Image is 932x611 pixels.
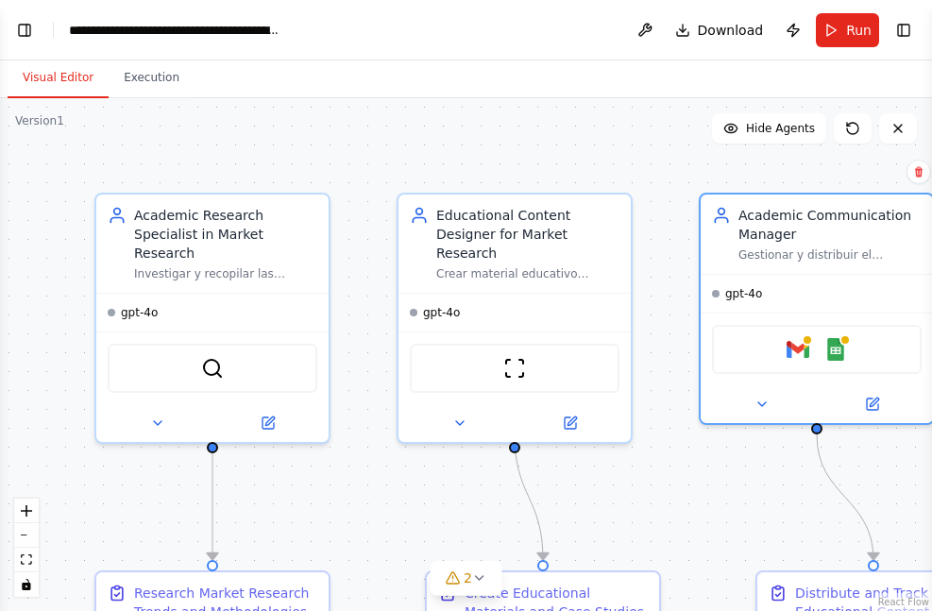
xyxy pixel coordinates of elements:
div: Academic Research Specialist in Market ResearchInvestigar y recopilar las últimas tendencias, met... [94,193,330,444]
span: 2 [464,569,472,587]
button: zoom out [14,523,39,548]
img: Gmail [787,338,809,361]
button: Open in side panel [819,393,925,416]
button: toggle interactivity [14,572,39,597]
div: React Flow controls [14,499,39,597]
g: Edge from cb7a8060-b900-43ec-a86c-f4ea35bc3f27 to f48531d6-9b0f-4a96-ad48-a6ff08a89a74 [807,434,883,560]
button: Visual Editor [8,59,109,98]
button: Delete node [907,160,931,184]
span: Run [846,21,872,40]
div: Crear material educativo didáctico y atractivo para estudiantes universitarios de investigación d... [436,266,619,281]
button: Hide Agents [712,113,826,144]
div: Gestionar y distribuir el material educativo creado a estudiantes y colegas académicos sobre {ind... [738,247,922,263]
nav: breadcrumb [69,21,281,40]
div: Version 1 [15,113,64,128]
span: gpt-4o [121,305,158,320]
button: Open in side panel [214,412,321,434]
button: Execution [109,59,195,98]
button: fit view [14,548,39,572]
g: Edge from 4ae0039c-8523-48e2-84ee-8de37d26522a to 620c30ba-1c74-4f70-8a4b-b19c33736056 [505,434,552,560]
a: React Flow attribution [878,597,929,607]
span: Download [698,21,764,40]
button: Run [816,13,879,47]
button: Open in side panel [517,412,623,434]
button: Show left sidebar [11,17,38,43]
button: Download [668,13,771,47]
span: gpt-4o [725,286,762,301]
button: Show right sidebar [890,17,917,43]
div: Educational Content Designer for Market ResearchCrear material educativo didáctico y atractivo pa... [397,193,633,444]
div: Academic Research Specialist in Market Research [134,206,317,263]
img: SerperDevTool [201,357,224,380]
button: zoom in [14,499,39,523]
span: gpt-4o [423,305,460,320]
img: Google Sheets [824,338,847,361]
img: ScrapeWebsiteTool [503,357,526,380]
div: Investigar y recopilar las últimas tendencias, metodologías, casos de estudio y herramientas en i... [134,266,317,281]
g: Edge from cf8fb947-93c9-40ec-b66d-7dd083adacde to 23bdd83f-db87-4457-a96e-242547fdf6a4 [203,434,222,560]
div: Academic Communication Manager [738,206,922,244]
span: Hide Agents [746,121,815,136]
div: Educational Content Designer for Market Research [436,206,619,263]
button: 2 [430,561,502,596]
